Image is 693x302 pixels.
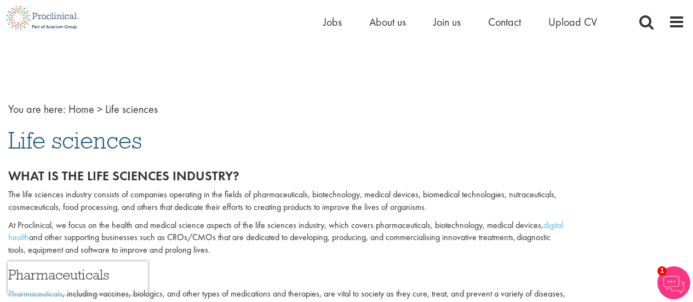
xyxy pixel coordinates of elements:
a: breadcrumb link [68,102,94,116]
a: digital health [8,219,563,243]
span: 1 [657,266,667,276]
h2: What is the life sciences industry? [8,169,569,183]
a: About us [369,15,406,29]
a: Pharmaceuticals [8,288,62,299]
a: Jobs [323,15,342,29]
p: At Proclinical, we focus on the health and medical science aspects of the life sciences industry,... [8,219,569,257]
a: Join us [433,15,461,29]
img: Chatbot [657,266,690,299]
p: The life sciences industry consists of companies operating in the fields of pharmaceuticals, biot... [8,189,569,214]
span: Life sciences [8,126,142,155]
span: Life sciences [105,102,158,116]
span: You are here: [8,102,66,116]
h3: Pharmaceuticals [8,267,569,282]
span: > [97,102,102,116]
iframe: reCAPTCHA [8,261,148,294]
a: Contact [488,15,521,29]
a: Upload CV [548,15,597,29]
